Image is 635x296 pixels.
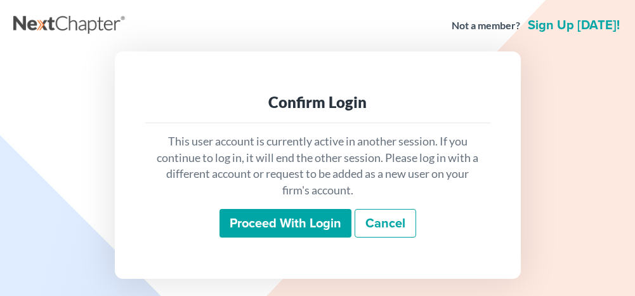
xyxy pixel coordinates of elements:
a: Sign up [DATE]! [525,19,622,32]
p: This user account is currently active in another session. If you continue to log in, it will end ... [155,133,480,199]
input: Proceed with login [219,209,351,238]
div: Confirm Login [155,92,480,112]
a: Cancel [355,209,416,238]
strong: Not a member? [452,18,520,33]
